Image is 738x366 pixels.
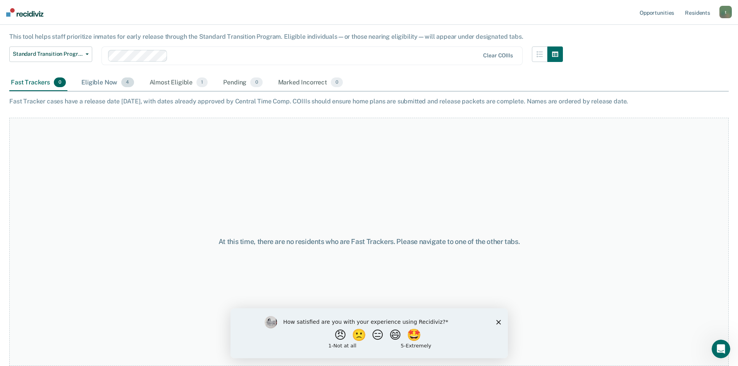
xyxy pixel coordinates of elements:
[483,52,513,59] div: Clear COIIIs
[121,77,134,88] span: 4
[189,237,549,246] div: At this time, there are no residents who are Fast Trackers. Please navigate to one of the other t...
[13,51,83,57] span: Standard Transition Program Release
[277,74,345,91] div: Marked Incorrect0
[9,98,729,105] div: Fast Tracker cases have a release date [DATE], with dates already approved by Central Time Comp. ...
[331,77,343,88] span: 0
[196,77,208,88] span: 1
[9,46,92,62] button: Standard Transition Program Release
[80,74,135,91] div: Eligible Now4
[148,74,210,91] div: Almost Eligible1
[6,8,43,17] img: Recidiviz
[250,77,262,88] span: 0
[222,74,264,91] div: Pending0
[9,33,563,40] div: This tool helps staff prioritize inmates for early release through the Standard Transition Progra...
[54,77,66,88] span: 0
[712,340,730,358] iframe: Intercom live chat
[719,6,732,18] button: t
[231,308,508,358] iframe: Survey by Kim from Recidiviz
[9,74,67,91] div: Fast Trackers0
